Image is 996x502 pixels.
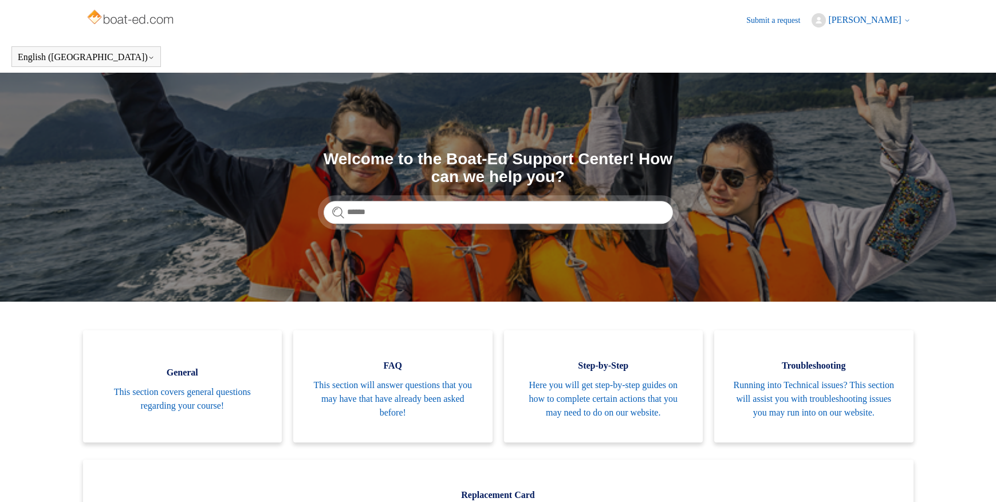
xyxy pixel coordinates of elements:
span: Step-by-Step [521,359,686,373]
a: FAQ This section will answer questions that you may have that have already been asked before! [293,330,493,442]
button: English ([GEOGRAPHIC_DATA]) [18,52,155,62]
a: General This section covers general questions regarding your course! [83,330,282,442]
span: General [100,366,265,380]
span: This section covers general questions regarding your course! [100,385,265,413]
input: Search [324,201,673,224]
a: Troubleshooting Running into Technical issues? This section will assist you with troubleshooting ... [714,330,914,442]
span: Replacement Card [100,488,896,502]
div: Live chat [958,464,987,493]
span: Here you will get step-by-step guides on how to complete certain actions that you may need to do ... [521,378,686,420]
h1: Welcome to the Boat-Ed Support Center! How can we help you? [324,151,673,186]
img: Boat-Ed Help Center home page [86,7,177,30]
a: Step-by-Step Here you will get step-by-step guides on how to complete certain actions that you ma... [504,330,703,442]
span: [PERSON_NAME] [828,15,901,25]
span: Troubleshooting [731,359,896,373]
button: [PERSON_NAME] [812,13,910,27]
span: This section will answer questions that you may have that have already been asked before! [310,378,475,420]
a: Submit a request [746,14,812,26]
span: Running into Technical issues? This section will assist you with troubleshooting issues you may r... [731,378,896,420]
span: FAQ [310,359,475,373]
